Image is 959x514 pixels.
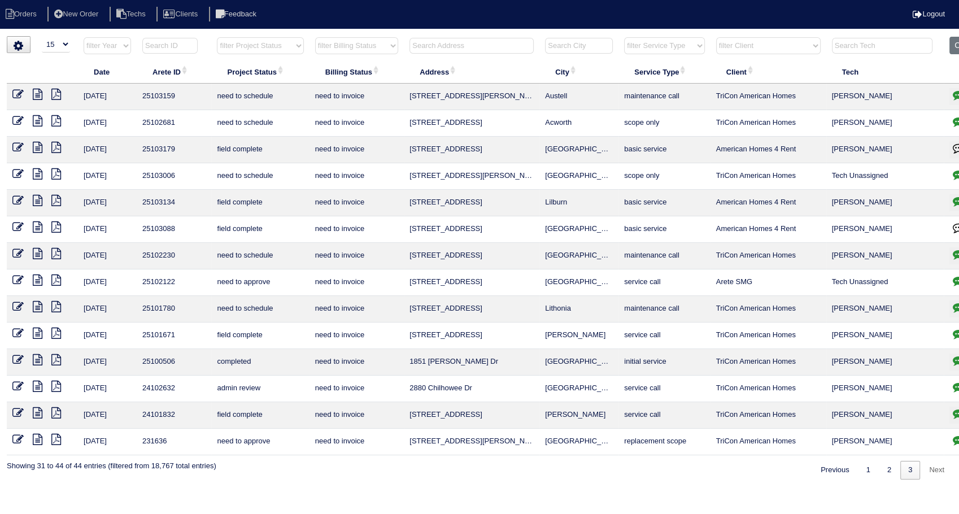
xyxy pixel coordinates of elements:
td: need to invoice [310,110,404,137]
td: need to invoice [310,269,404,296]
td: American Homes 4 Rent [710,137,826,163]
td: [DATE] [78,190,137,216]
td: 24101832 [137,402,211,429]
td: TriCon American Homes [710,429,826,455]
td: TriCon American Homes [710,243,826,269]
td: 25103134 [137,190,211,216]
td: [PERSON_NAME] [826,190,944,216]
td: 24102632 [137,376,211,402]
td: [PERSON_NAME] [826,216,944,243]
td: need to schedule [211,84,309,110]
th: Service Type: activate to sort column ascending [618,60,710,84]
td: [GEOGRAPHIC_DATA] [539,163,618,190]
td: [DATE] [78,110,137,137]
td: [STREET_ADDRESS] [404,323,539,349]
a: Previous [813,461,857,480]
td: 25101671 [137,323,211,349]
td: 25103179 [137,137,211,163]
td: 25103006 [137,163,211,190]
td: [DATE] [78,349,137,376]
td: [PERSON_NAME] [826,296,944,323]
td: Austell [539,84,618,110]
th: Client: activate to sort column ascending [710,60,826,84]
td: [DATE] [78,84,137,110]
td: need to schedule [211,243,309,269]
td: [DATE] [78,296,137,323]
td: [PERSON_NAME] [826,137,944,163]
td: initial service [618,349,710,376]
td: field complete [211,323,309,349]
td: Acworth [539,110,618,137]
td: basic service [618,137,710,163]
a: Techs [110,10,155,18]
a: Next [921,461,952,480]
td: need to invoice [310,243,404,269]
td: [STREET_ADDRESS] [404,110,539,137]
td: completed [211,349,309,376]
td: TriCon American Homes [710,376,826,402]
td: 25103159 [137,84,211,110]
td: [GEOGRAPHIC_DATA] [539,137,618,163]
td: need to invoice [310,296,404,323]
td: need to schedule [211,296,309,323]
div: Showing 31 to 44 of 44 entries (filtered from 18,767 total entries) [7,455,216,471]
td: [GEOGRAPHIC_DATA] [539,243,618,269]
td: service call [618,376,710,402]
td: [STREET_ADDRESS] [404,216,539,243]
td: [PERSON_NAME] [826,243,944,269]
td: admin review [211,376,309,402]
td: [DATE] [78,323,137,349]
td: [DATE] [78,163,137,190]
input: Search Tech [832,38,932,54]
input: Search City [545,38,613,54]
td: need to schedule [211,110,309,137]
td: American Homes 4 Rent [710,190,826,216]
input: Search Address [409,38,534,54]
td: [STREET_ADDRESS] [404,402,539,429]
td: 231636 [137,429,211,455]
td: [GEOGRAPHIC_DATA] [539,376,618,402]
th: City: activate to sort column ascending [539,60,618,84]
td: [PERSON_NAME] [826,429,944,455]
td: [STREET_ADDRESS] [404,243,539,269]
td: [PERSON_NAME] [826,402,944,429]
td: need to invoice [310,190,404,216]
td: field complete [211,216,309,243]
td: TriCon American Homes [710,323,826,349]
td: need to invoice [310,323,404,349]
td: [STREET_ADDRESS][PERSON_NAME] [404,429,539,455]
td: [STREET_ADDRESS] [404,269,539,296]
td: scope only [618,163,710,190]
td: 25102681 [137,110,211,137]
td: [STREET_ADDRESS][PERSON_NAME] [404,84,539,110]
td: 25100506 [137,349,211,376]
td: [DATE] [78,402,137,429]
td: [PERSON_NAME] [826,376,944,402]
td: TriCon American Homes [710,296,826,323]
td: [PERSON_NAME] [826,110,944,137]
td: [PERSON_NAME] [826,349,944,376]
td: need to approve [211,429,309,455]
td: [GEOGRAPHIC_DATA] [539,429,618,455]
td: service call [618,323,710,349]
td: maintenance call [618,296,710,323]
td: need to invoice [310,216,404,243]
td: [STREET_ADDRESS] [404,190,539,216]
th: Billing Status: activate to sort column ascending [310,60,404,84]
td: [GEOGRAPHIC_DATA] [539,269,618,296]
a: Clients [156,10,207,18]
th: Address: activate to sort column ascending [404,60,539,84]
a: 3 [900,461,920,480]
td: need to invoice [310,163,404,190]
td: [DATE] [78,269,137,296]
td: scope only [618,110,710,137]
td: TriCon American Homes [710,84,826,110]
td: [STREET_ADDRESS] [404,296,539,323]
td: TriCon American Homes [710,163,826,190]
td: 25101780 [137,296,211,323]
td: [PERSON_NAME] [539,323,618,349]
td: TriCon American Homes [710,110,826,137]
li: Feedback [209,7,265,22]
td: need to invoice [310,349,404,376]
td: replacement scope [618,429,710,455]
